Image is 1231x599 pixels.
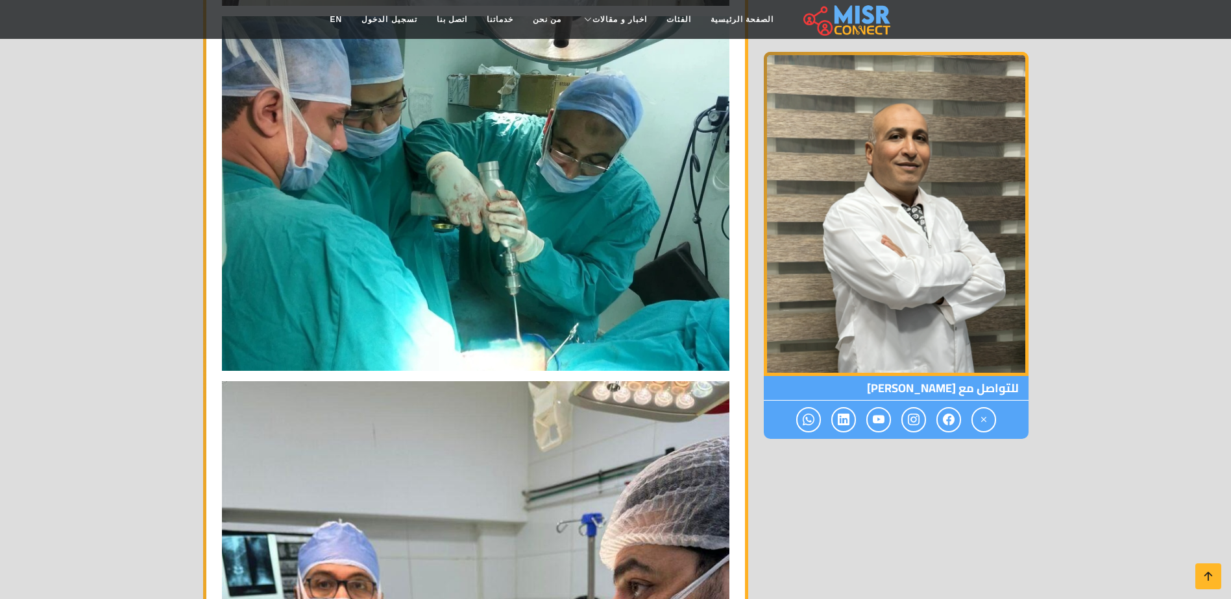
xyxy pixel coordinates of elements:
[764,376,1029,401] span: للتواصل مع [PERSON_NAME]
[571,7,657,32] a: اخبار و مقالات
[592,14,647,25] span: اخبار و مقالات
[352,7,426,32] a: تسجيل الدخول
[477,7,523,32] a: خدماتنا
[321,7,352,32] a: EN
[523,7,571,32] a: من نحن
[427,7,477,32] a: اتصل بنا
[657,7,701,32] a: الفئات
[803,3,890,36] img: main.misr_connect
[701,7,783,32] a: الصفحة الرئيسية
[764,52,1029,376] img: الدكتور محمود هدهود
